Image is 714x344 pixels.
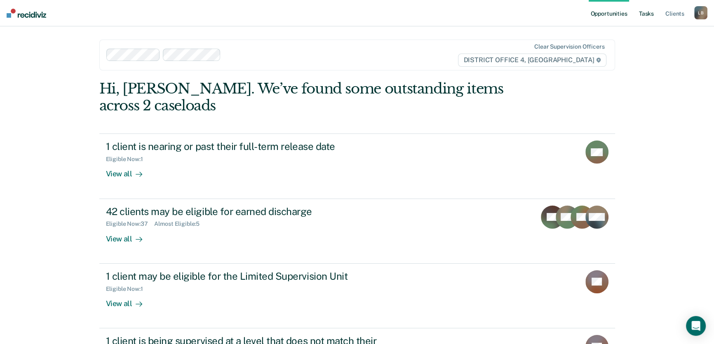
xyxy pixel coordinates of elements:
[106,140,395,152] div: 1 client is nearing or past their full-term release date
[106,206,395,218] div: 42 clients may be eligible for earned discharge
[99,80,512,114] div: Hi, [PERSON_NAME]. We’ve found some outstanding items across 2 caseloads
[106,156,150,163] div: Eligible Now : 1
[458,54,606,67] span: DISTRICT OFFICE 4, [GEOGRAPHIC_DATA]
[154,220,206,227] div: Almost Eligible : 5
[99,133,615,199] a: 1 client is nearing or past their full-term release dateEligible Now:1View all
[106,270,395,282] div: 1 client may be eligible for the Limited Supervision Unit
[7,9,46,18] img: Recidiviz
[99,199,615,264] a: 42 clients may be eligible for earned dischargeEligible Now:37Almost Eligible:5View all
[106,220,155,227] div: Eligible Now : 37
[99,264,615,328] a: 1 client may be eligible for the Limited Supervision UnitEligible Now:1View all
[534,43,604,50] div: Clear supervision officers
[694,6,707,19] button: LB
[106,163,152,179] div: View all
[106,285,150,293] div: Eligible Now : 1
[106,227,152,243] div: View all
[106,292,152,308] div: View all
[694,6,707,19] div: L B
[686,316,706,336] div: Open Intercom Messenger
